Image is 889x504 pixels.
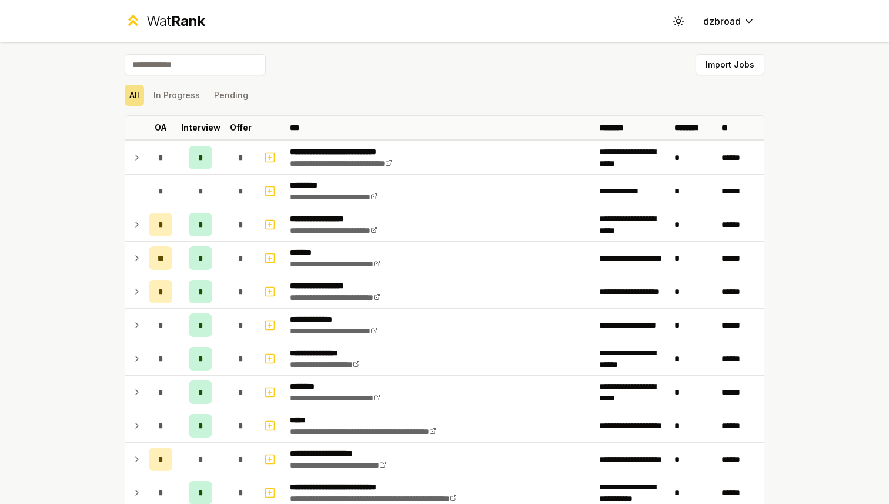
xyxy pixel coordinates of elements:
p: OA [155,122,167,133]
p: Offer [230,122,252,133]
button: Import Jobs [696,54,764,75]
p: Interview [181,122,220,133]
button: All [125,85,144,106]
button: In Progress [149,85,205,106]
span: Rank [171,12,205,29]
a: WatRank [125,12,205,31]
button: Pending [209,85,253,106]
button: dzbroad [694,11,764,32]
span: dzbroad [703,14,741,28]
div: Wat [146,12,205,31]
